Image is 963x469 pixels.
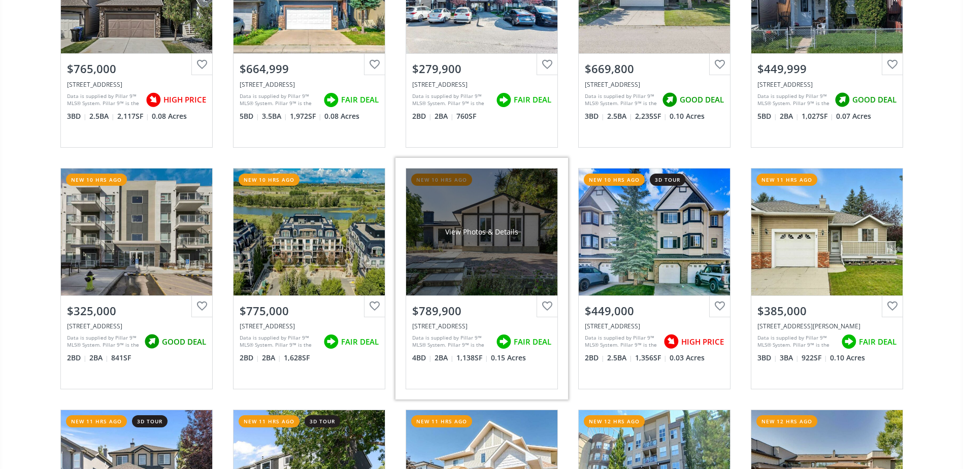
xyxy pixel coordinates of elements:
div: Data is supplied by Pillar 9™ MLS® System. Pillar 9™ is the owner of the copyright in its MLS® Sy... [412,92,491,108]
div: $385,000 [757,303,896,319]
span: FAIR DEAL [514,337,551,347]
span: 2 BA [780,111,799,121]
div: 220 Seton Grove SE #2307, Calgary, AB T3M 3T1 [67,322,206,330]
div: $775,000 [240,303,379,319]
a: new 10 hrs agoView Photos & Details$789,900[STREET_ADDRESS]Data is supplied by Pillar 9™ MLS® Sys... [395,158,568,399]
div: Data is supplied by Pillar 9™ MLS® System. Pillar 9™ is the owner of the copyright in its MLS® Sy... [412,334,491,349]
img: rating icon [321,331,341,352]
span: 0.03 Acres [670,353,705,363]
div: Data is supplied by Pillar 9™ MLS® System. Pillar 9™ is the owner of the copyright in its MLS® Sy... [240,92,318,108]
span: 0.08 Acres [152,111,187,121]
span: 0.07 Acres [836,111,871,121]
div: Data is supplied by Pillar 9™ MLS® System. Pillar 9™ is the owner of the copyright in its MLS® Sy... [585,92,657,108]
div: $279,900 [412,61,551,77]
span: 4 BD [412,353,432,363]
span: 3.5 BA [262,111,287,121]
a: new 10 hrs ago$775,000[STREET_ADDRESS]Data is supplied by Pillar 9™ MLS® System. Pillar 9™ is the... [223,158,395,399]
span: FAIR DEAL [341,94,379,105]
div: Data is supplied by Pillar 9™ MLS® System. Pillar 9™ is the owner of the copyright in its MLS® Sy... [757,334,836,349]
div: 7 Del Monica Villas NE, Calgary, AB T1Y 6Z5 [757,322,896,330]
div: Data is supplied by Pillar 9™ MLS® System. Pillar 9™ is the owner of the copyright in its MLS® Sy... [585,334,658,349]
span: 0.08 Acres [324,111,359,121]
span: 2 BD [585,353,605,363]
span: 3 BD [585,111,605,121]
span: 5 BD [240,111,259,121]
span: 2 BA [262,353,281,363]
div: $664,999 [240,61,379,77]
span: 3 BA [780,353,799,363]
span: 2.5 BA [607,353,633,363]
span: GOOD DEAL [680,94,724,105]
span: 3 BD [67,111,87,121]
span: 2 BD [67,353,87,363]
a: new 10 hrs ago3d tour$449,000[STREET_ADDRESS]Data is supplied by Pillar 9™ MLS® System. Pillar 9™... [568,158,741,399]
img: rating icon [839,331,859,352]
div: 9427 Palliser Place SW, Calgary, AB T2V 3T3 [412,322,551,330]
span: FAIR DEAL [514,94,551,105]
div: Data is supplied by Pillar 9™ MLS® System. Pillar 9™ is the owner of the copyright in its MLS® Sy... [757,92,829,108]
span: 2,235 SF [635,111,667,121]
div: 233 Saddlecrest Way NE, Calgary, AB T3J 5N2 [240,80,379,89]
div: $449,999 [757,61,896,77]
span: FAIR DEAL [859,337,896,347]
span: 0.10 Acres [670,111,705,121]
div: $669,800 [585,61,724,77]
div: 47 Applemead Court SE, Calgary, AB T2A 7V5 [757,80,896,89]
div: $325,000 [67,303,206,319]
img: rating icon [321,90,341,110]
img: rating icon [659,90,680,110]
span: 2 BA [435,111,454,121]
span: 2 BD [240,353,259,363]
div: 54 Cougar Ridge Mews SW, Calgary, AB T3H 5P3 [585,322,724,330]
span: 1,356 SF [635,353,667,363]
a: new 10 hrs ago$325,000[STREET_ADDRESS]Data is supplied by Pillar 9™ MLS® System. Pillar 9™ is the... [50,158,223,399]
span: 2.5 BA [607,111,633,121]
div: Data is supplied by Pillar 9™ MLS® System. Pillar 9™ is the owner of the copyright in its MLS® Sy... [240,334,318,349]
img: rating icon [493,331,514,352]
div: $765,000 [67,61,206,77]
img: rating icon [143,90,163,110]
div: $449,000 [585,303,724,319]
span: 0.15 Acres [491,353,526,363]
span: 841 SF [111,353,131,363]
img: rating icon [832,90,852,110]
span: 1,628 SF [284,353,310,363]
span: FAIR DEAL [341,337,379,347]
span: 1,972 SF [290,111,322,121]
div: Data is supplied by Pillar 9™ MLS® System. Pillar 9™ is the owner of the copyright in its MLS® Sy... [67,92,141,108]
span: 1,027 SF [802,111,834,121]
span: GOOD DEAL [852,94,896,105]
div: 278 Panorama Hills Lane NW, Calgary, AB T3K 5H8 [585,80,724,89]
a: new 11 hrs ago$385,000[STREET_ADDRESS][PERSON_NAME]Data is supplied by Pillar 9™ MLS® System. Pil... [741,158,913,399]
span: 5 BD [757,111,777,121]
span: 2.5 BA [89,111,115,121]
span: HIGH PRICE [163,94,206,105]
img: rating icon [493,90,514,110]
div: $789,900 [412,303,551,319]
span: 760 SF [456,111,476,121]
img: rating icon [661,331,681,352]
span: HIGH PRICE [681,337,724,347]
img: rating icon [142,331,162,352]
span: GOOD DEAL [162,337,206,347]
span: 0.10 Acres [830,353,865,363]
span: 2 BA [89,353,109,363]
span: 1,138 SF [456,353,488,363]
span: 3 BD [757,353,777,363]
div: 7210 80 Avenue NE #215, Calgary, AB T3J 0N7 [412,80,551,89]
div: Data is supplied by Pillar 9™ MLS® System. Pillar 9™ is the owner of the copyright in its MLS® Sy... [67,334,139,349]
div: 32 Cranarch Crescent SE, Calgary, AB T3M2J3 [67,80,206,89]
span: 2 BA [435,353,454,363]
span: 2,117 SF [117,111,149,121]
span: 2 BD [412,111,432,121]
span: 922 SF [802,353,827,363]
div: 131 Quarry Way SE #103, Calgary, AB T2C 5L7 [240,322,379,330]
div: View Photos & Details [445,227,518,237]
